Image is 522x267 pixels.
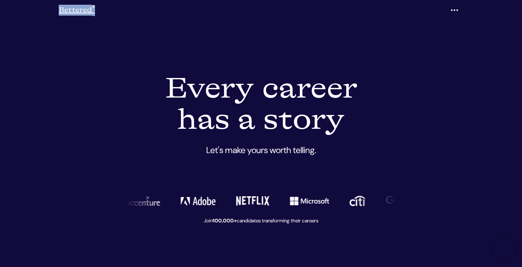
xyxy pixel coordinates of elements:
[59,70,463,141] h1: Every career has a story
[493,238,515,260] iframe: Brevo live chat
[213,217,237,224] strong: 100,000+
[59,144,463,174] p: Let's make yours worth telling.
[92,5,95,11] sup: ®
[204,217,318,224] small: Join candidates transforming their careers
[59,3,95,17] a: Bettered®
